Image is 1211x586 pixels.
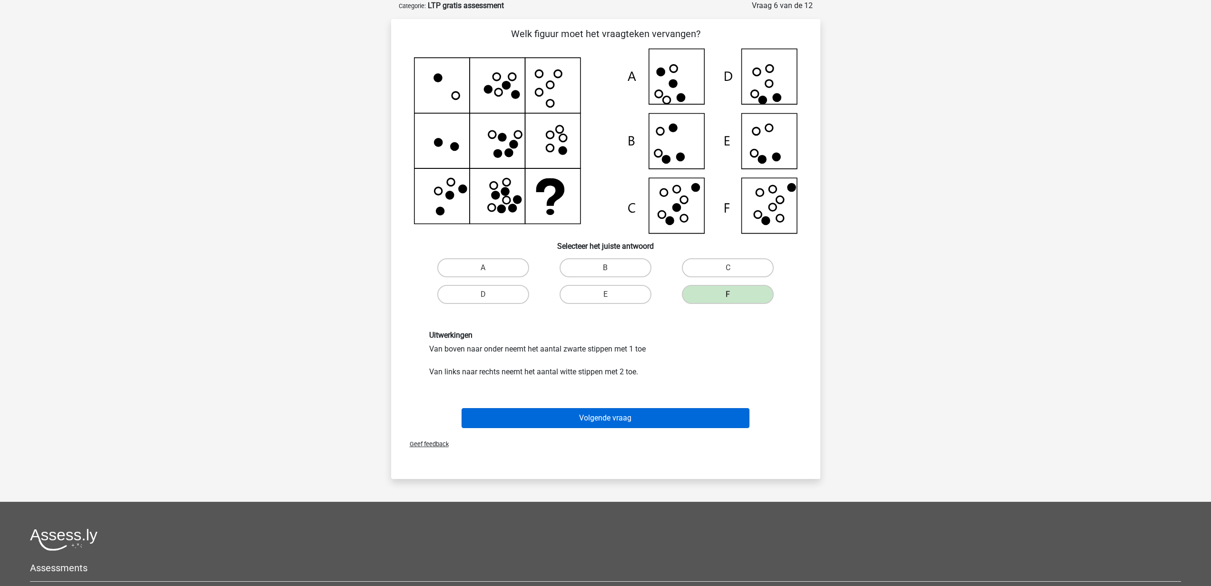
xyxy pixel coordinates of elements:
[406,234,805,251] h6: Selecteer het juiste antwoord
[462,408,749,428] button: Volgende vraag
[428,1,504,10] strong: LTP gratis assessment
[399,2,426,10] small: Categorie:
[437,285,529,304] label: D
[30,562,1181,574] h5: Assessments
[682,258,774,277] label: C
[560,285,651,304] label: E
[422,331,789,378] div: Van boven naar onder neemt het aantal zwarte stippen met 1 toe Van links naar rechts neemt het aa...
[30,528,98,551] img: Assessly logo
[437,258,529,277] label: A
[406,27,805,41] p: Welk figuur moet het vraagteken vervangen?
[429,331,782,340] h6: Uitwerkingen
[402,440,449,448] span: Geef feedback
[682,285,774,304] label: F
[560,258,651,277] label: B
